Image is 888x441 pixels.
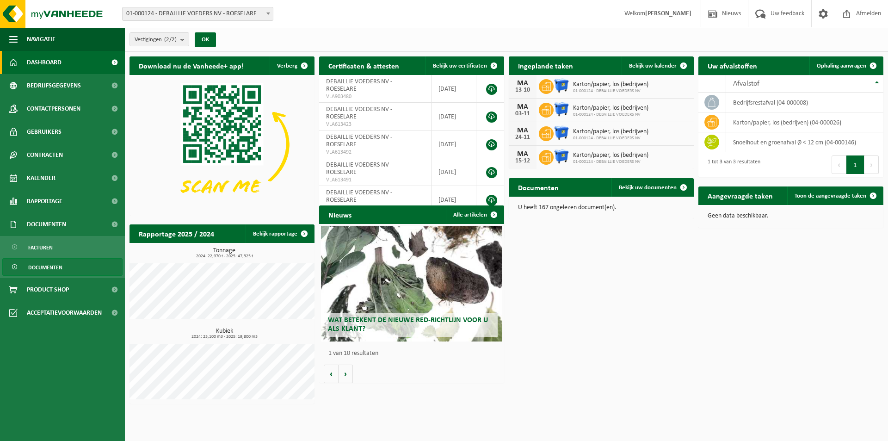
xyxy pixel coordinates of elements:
[270,56,314,75] button: Verberg
[28,259,62,276] span: Documenten
[134,248,314,259] h3: Tonnage
[319,205,361,224] h2: Nieuws
[573,81,648,88] span: Karton/papier, los (bedrijven)
[509,56,582,75] h2: Ingeplande taken
[573,136,648,141] span: 01-000124 - DEBAILLIE VOEDERS NV
[573,159,648,165] span: 01-000124 - DEBAILLIE VOEDERS NV
[513,80,532,87] div: MA
[328,317,488,333] span: Wat betekent de nieuwe RED-richtlijn voor u als klant?
[554,149,569,164] img: WB-1100-HPE-BE-01
[433,63,487,69] span: Bekijk uw certificaten
[27,278,69,301] span: Product Shop
[645,10,691,17] strong: [PERSON_NAME]
[27,74,81,97] span: Bedrijfsgegevens
[795,193,866,199] span: Toon de aangevraagde taken
[27,167,55,190] span: Kalender
[513,111,532,117] div: 03-11
[446,205,503,224] a: Alle artikelen
[611,178,693,197] a: Bekijk uw documenten
[27,28,55,51] span: Navigatie
[554,78,569,93] img: WB-1100-HPE-BE-01
[513,158,532,164] div: 15-12
[326,93,424,100] span: VLA903480
[698,56,766,75] h2: Uw afvalstoffen
[518,205,684,211] p: U heeft 167 ongelezen document(en).
[326,121,424,128] span: VLA613423
[573,105,648,112] span: Karton/papier, los (bedrijven)
[513,150,532,158] div: MA
[809,56,882,75] a: Ophaling aanvragen
[619,185,677,191] span: Bekijk uw documenten
[134,254,314,259] span: 2024: 22,970 t - 2025: 47,325 t
[708,213,874,219] p: Geen data beschikbaar.
[324,365,339,383] button: Vorige
[326,78,392,93] span: DEBAILLIE VOEDERS NV - ROESELARE
[27,97,80,120] span: Contactpersonen
[513,134,532,141] div: 24-11
[787,186,882,205] a: Toon de aangevraagde taken
[28,239,53,256] span: Facturen
[129,75,314,214] img: Download de VHEPlus App
[573,112,648,118] span: 01-000124 - DEBAILLIE VOEDERS NV
[554,101,569,117] img: WB-1100-HPE-BE-01
[513,127,532,134] div: MA
[432,186,477,214] td: [DATE]
[846,155,864,174] button: 1
[513,103,532,111] div: MA
[326,189,392,204] span: DEBAILLIE VOEDERS NV - ROESELARE
[326,176,424,184] span: VLA613491
[129,32,189,46] button: Vestigingen(2/2)
[321,226,502,342] a: Wat betekent de nieuwe RED-richtlijn voor u als klant?
[703,155,760,175] div: 1 tot 3 van 3 resultaten
[246,224,314,243] a: Bekijk rapportage
[339,365,353,383] button: Volgende
[27,190,62,213] span: Rapportage
[27,301,102,324] span: Acceptatievoorwaarden
[832,155,846,174] button: Previous
[326,134,392,148] span: DEBAILLIE VOEDERS NV - ROESELARE
[573,152,648,159] span: Karton/papier, los (bedrijven)
[164,37,177,43] count: (2/2)
[122,7,273,21] span: 01-000124 - DEBAILLIE VOEDERS NV - ROESELARE
[135,33,177,47] span: Vestigingen
[726,93,883,112] td: bedrijfsrestafval (04-000008)
[432,158,477,186] td: [DATE]
[733,80,759,87] span: Afvalstof
[726,132,883,152] td: snoeihout en groenafval Ø < 12 cm (04-000146)
[573,88,648,94] span: 01-000124 - DEBAILLIE VOEDERS NV
[432,75,477,103] td: [DATE]
[2,238,123,256] a: Facturen
[573,128,648,136] span: Karton/papier, los (bedrijven)
[698,186,782,205] h2: Aangevraagde taken
[513,87,532,93] div: 13-10
[27,143,63,167] span: Contracten
[195,32,216,47] button: OK
[326,161,392,176] span: DEBAILLIE VOEDERS NV - ROESELARE
[726,112,883,132] td: karton/papier, los (bedrijven) (04-000026)
[27,51,62,74] span: Dashboard
[629,63,677,69] span: Bekijk uw kalender
[622,56,693,75] a: Bekijk uw kalender
[817,63,866,69] span: Ophaling aanvragen
[2,258,123,276] a: Documenten
[328,350,499,357] p: 1 van 10 resultaten
[134,328,314,339] h3: Kubiek
[864,155,879,174] button: Next
[554,125,569,141] img: WB-1100-HPE-BE-01
[27,213,66,236] span: Documenten
[134,335,314,339] span: 2024: 23,100 m3 - 2025: 19,800 m3
[509,178,568,196] h2: Documenten
[277,63,297,69] span: Verberg
[326,149,424,156] span: VLA613492
[129,224,223,242] h2: Rapportage 2025 / 2024
[319,56,408,75] h2: Certificaten & attesten
[432,130,477,158] td: [DATE]
[129,56,253,75] h2: Download nu de Vanheede+ app!
[425,56,503,75] a: Bekijk uw certificaten
[432,103,477,130] td: [DATE]
[123,7,273,20] span: 01-000124 - DEBAILLIE VOEDERS NV - ROESELARE
[326,106,392,120] span: DEBAILLIE VOEDERS NV - ROESELARE
[27,120,62,143] span: Gebruikers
